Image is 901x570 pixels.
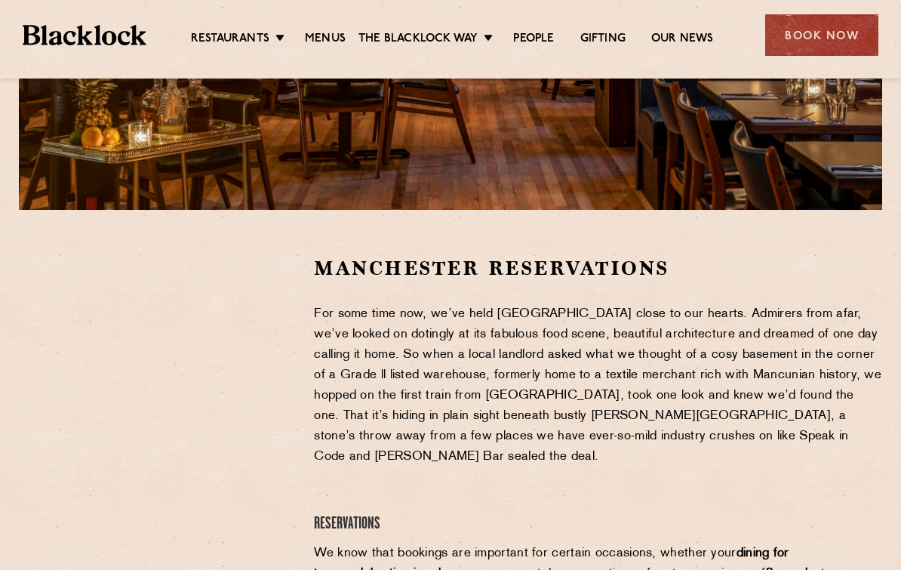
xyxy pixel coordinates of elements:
[580,32,626,47] a: Gifting
[358,32,478,47] a: The Blacklock Way
[314,514,882,535] h4: Reservations
[314,304,882,467] p: For some time now, we’ve held [GEOGRAPHIC_DATA] close to our hearts. Admirers from afar, we’ve lo...
[765,14,878,56] div: Book Now
[71,255,240,482] iframe: OpenTable make booking widget
[305,32,346,47] a: Menus
[191,32,269,47] a: Restaurants
[651,32,714,47] a: Our News
[513,32,554,47] a: People
[23,25,146,46] img: BL_Textured_Logo-footer-cropped.svg
[314,255,882,282] h2: Manchester Reservations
